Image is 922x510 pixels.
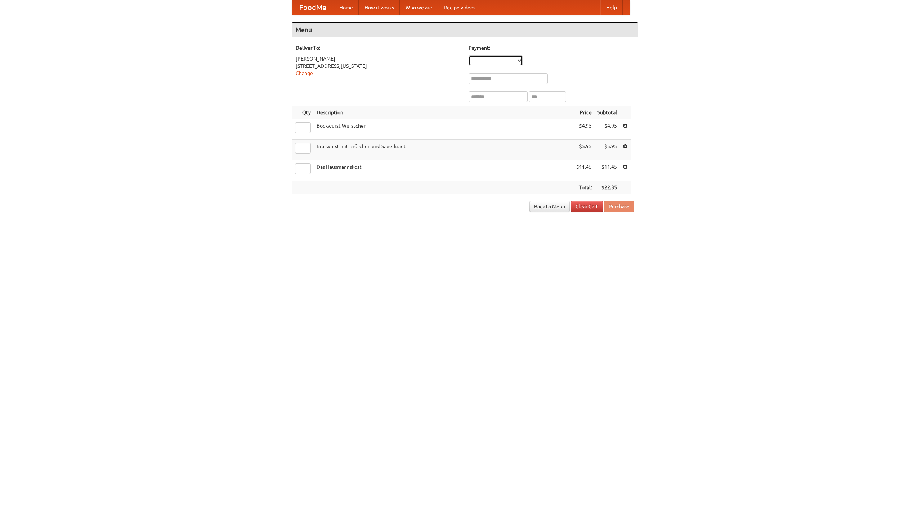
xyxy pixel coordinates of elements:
[595,160,620,181] td: $11.45
[573,119,595,140] td: $4.95
[314,160,573,181] td: Das Hausmannskost
[296,44,461,52] h5: Deliver To:
[296,62,461,70] div: [STREET_ADDRESS][US_STATE]
[529,201,570,212] a: Back to Menu
[292,106,314,119] th: Qty
[571,201,603,212] a: Clear Cart
[469,44,634,52] h5: Payment:
[573,181,595,194] th: Total:
[595,140,620,160] td: $5.95
[334,0,359,15] a: Home
[573,160,595,181] td: $11.45
[359,0,400,15] a: How it works
[595,119,620,140] td: $4.95
[573,140,595,160] td: $5.95
[600,0,623,15] a: Help
[595,181,620,194] th: $22.35
[296,55,461,62] div: [PERSON_NAME]
[314,140,573,160] td: Bratwurst mit Brötchen und Sauerkraut
[314,119,573,140] td: Bockwurst Würstchen
[604,201,634,212] button: Purchase
[400,0,438,15] a: Who we are
[438,0,481,15] a: Recipe videos
[292,0,334,15] a: FoodMe
[296,70,313,76] a: Change
[314,106,573,119] th: Description
[595,106,620,119] th: Subtotal
[573,106,595,119] th: Price
[292,23,638,37] h4: Menu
